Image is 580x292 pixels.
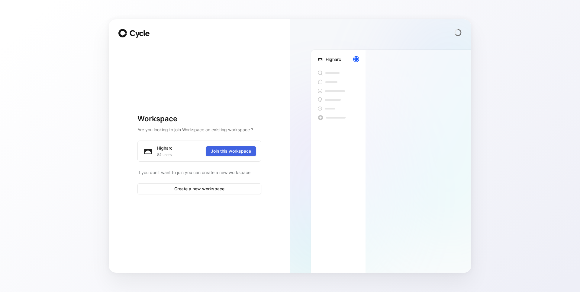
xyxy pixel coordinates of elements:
h1: Workspace [137,114,261,124]
p: If you don't want to join you can create a new workspace [137,169,261,176]
span: Join this workspace [211,148,251,155]
h2: Are you looking to join Workspace an existing workspace ? [137,126,261,133]
img: b940a1d2-4804-47b2-868e-906a14883392.png [317,56,323,62]
span: 84 users [157,152,172,158]
span: Create a new workspace [143,185,256,192]
img: logo [143,146,153,157]
div: L [354,57,359,62]
div: Higharc [157,144,172,152]
button: Create a new workspace [137,183,261,194]
button: Join this workspace [206,146,256,156]
div: Higharc [326,56,341,63]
